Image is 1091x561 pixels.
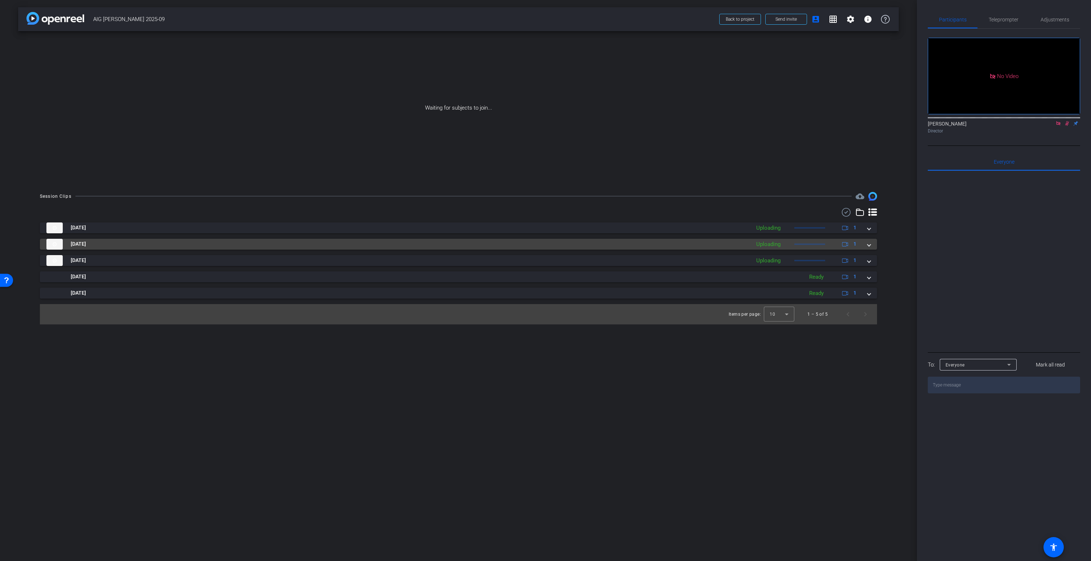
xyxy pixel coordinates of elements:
[46,288,63,299] img: thumb-nail
[1049,543,1058,552] mat-icon: accessibility
[1021,358,1080,371] button: Mark all read
[719,14,761,25] button: Back to project
[71,289,86,297] span: [DATE]
[928,128,1080,134] div: Director
[40,222,877,233] mat-expansion-panel-header: thumb-nail[DATE]Uploading1
[71,273,86,280] span: [DATE]
[765,14,807,25] button: Send invite
[997,73,1018,79] span: No Video
[71,257,86,264] span: [DATE]
[928,361,935,369] div: To:
[40,255,877,266] mat-expansion-panel-header: thumb-nail[DATE]Uploading1
[753,240,784,249] div: Uploading
[729,311,761,318] div: Items per page:
[856,192,864,201] span: Destinations for your clips
[856,192,864,201] mat-icon: cloud_upload
[839,306,857,323] button: Previous page
[40,239,877,250] mat-expansion-panel-header: thumb-nail[DATE]Uploading1
[853,273,856,280] span: 1
[928,120,1080,134] div: [PERSON_NAME]
[1036,361,1065,369] span: Mark all read
[811,15,820,24] mat-icon: account_box
[18,31,899,185] div: Waiting for subjects to join...
[806,289,827,298] div: Ready
[806,273,827,281] div: Ready
[775,16,797,22] span: Send invite
[46,222,63,233] img: thumb-nail
[853,289,856,297] span: 1
[846,15,855,24] mat-icon: settings
[71,240,86,248] span: [DATE]
[989,17,1018,22] span: Teleprompter
[946,363,965,368] span: Everyone
[71,224,86,232] span: [DATE]
[864,15,872,24] mat-icon: info
[753,257,784,265] div: Uploading
[857,306,874,323] button: Next page
[853,257,856,264] span: 1
[726,17,754,22] span: Back to project
[40,288,877,299] mat-expansion-panel-header: thumb-nail[DATE]Ready1
[994,159,1014,164] span: Everyone
[93,12,715,26] span: AIG [PERSON_NAME] 2025-09
[939,17,967,22] span: Participants
[853,240,856,248] span: 1
[753,224,784,232] div: Uploading
[1041,17,1069,22] span: Adjustments
[26,12,84,25] img: app-logo
[829,15,837,24] mat-icon: grid_on
[40,271,877,282] mat-expansion-panel-header: thumb-nail[DATE]Ready1
[40,193,71,200] div: Session Clips
[868,192,877,201] img: Session clips
[46,255,63,266] img: thumb-nail
[853,224,856,232] span: 1
[46,271,63,282] img: thumb-nail
[807,311,828,318] div: 1 – 5 of 5
[46,239,63,250] img: thumb-nail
